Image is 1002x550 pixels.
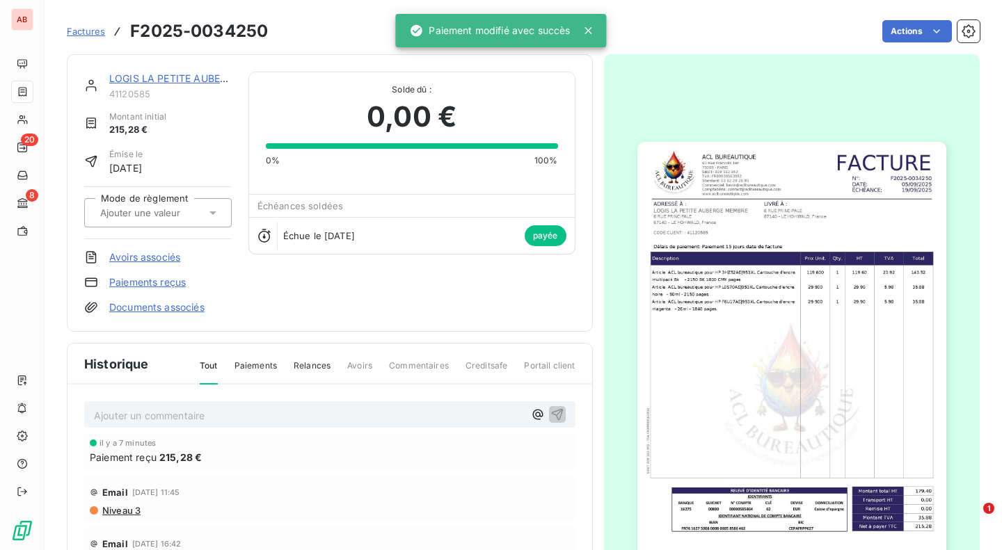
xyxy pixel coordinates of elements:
[109,275,186,289] a: Paiements reçus
[109,148,143,161] span: Émise le
[100,439,156,447] span: il y a 7 minutes
[67,26,105,37] span: Factures
[67,24,105,38] a: Factures
[101,505,141,516] span: Niveau 3
[534,154,558,167] span: 100%
[200,359,218,385] span: Tout
[90,450,157,464] span: Paiement reçu
[257,200,344,211] span: Échéances soldées
[266,83,558,96] span: Solde dû :
[882,20,952,42] button: Actions
[132,488,180,496] span: [DATE] 11:45
[109,88,232,99] span: 41120585
[159,450,202,464] span: 215,28 €
[109,111,166,123] span: Montant initial
[294,359,331,383] span: Relances
[524,359,575,383] span: Portail client
[102,487,128,498] span: Email
[99,207,239,219] input: Ajouter une valeur
[26,189,38,202] span: 8
[21,134,38,146] span: 20
[132,540,182,548] span: [DATE] 16:42
[525,225,566,246] span: payée
[409,18,570,43] div: Paiement modifié avec succès
[84,355,149,373] span: Historique
[283,230,355,241] span: Échue le [DATE]
[109,72,285,84] a: LOGIS LA PETITE AUBERGE MEMBRE
[109,300,205,314] a: Documents associés
[109,123,166,137] span: 215,28 €
[266,154,280,167] span: 0%
[367,96,456,138] span: 0,00 €
[234,359,277,383] span: Paiements
[389,359,449,383] span: Commentaires
[109,250,180,264] a: Avoirs associés
[955,503,988,536] iframe: Intercom live chat
[347,359,372,383] span: Avoirs
[130,19,268,44] h3: F2025-0034250
[11,519,33,542] img: Logo LeanPay
[983,503,994,514] span: 1
[102,538,128,549] span: Email
[109,161,143,175] span: [DATE]
[466,359,508,383] span: Creditsafe
[11,8,33,31] div: AB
